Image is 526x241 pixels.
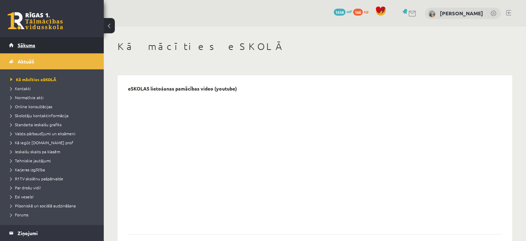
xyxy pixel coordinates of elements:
a: Ziņojumi [9,225,95,241]
span: Sākums [18,42,35,48]
span: Kā mācīties eSKOLĀ [10,77,56,82]
a: R1TV skolēnu pašpārvalde [10,175,97,182]
legend: Ziņojumi [18,225,95,241]
a: Karjeras izglītība [10,166,97,173]
a: Sākums [9,37,95,53]
span: R1TV skolēnu pašpārvalde [10,176,63,181]
a: Esi vesels! [10,193,97,200]
img: Ilze Behmane-Bergmane [428,10,435,17]
h1: Kā mācīties eSKOLĀ [118,41,512,52]
span: Tehniskie jautājumi [10,158,51,163]
span: 166 [353,9,363,16]
a: Normatīvie akti [10,94,97,101]
span: Valsts pārbaudījumi un eksāmeni [10,131,75,136]
span: Par drošu vidi! [10,185,41,190]
span: Standarta ieskaišu grafiks [10,122,62,127]
span: Pilsoniskā un sociālā audzināšana [10,203,76,208]
a: 1658 mP [334,9,352,14]
span: Aktuāli [18,58,34,64]
a: Pilsoniskā un sociālā audzināšana [10,203,97,209]
span: Kontakti [10,86,31,91]
a: Kā iegūt [DOMAIN_NAME] prof [10,139,97,146]
a: Tehniskie jautājumi [10,157,97,164]
a: [PERSON_NAME] [440,10,483,17]
span: xp [364,9,368,14]
span: Forums [10,212,28,217]
a: Forums [10,212,97,218]
a: Standarta ieskaišu grafiks [10,121,97,128]
p: eSKOLAS lietošanas pamācības video (youtube) [128,86,237,92]
span: 1658 [334,9,345,16]
a: 166 xp [353,9,372,14]
a: Aktuāli [9,53,95,69]
span: Kā iegūt [DOMAIN_NAME] prof [10,140,73,145]
span: Esi vesels! [10,194,34,199]
a: Kontakti [10,85,97,92]
span: mP [347,9,352,14]
a: Rīgas 1. Tālmācības vidusskola [8,12,63,29]
span: Skolotāju kontaktinformācija [10,113,68,118]
a: Skolotāju kontaktinformācija [10,112,97,119]
span: Normatīvie akti [10,95,44,100]
span: Karjeras izglītība [10,167,45,172]
span: Ieskaišu skaits pa klasēm [10,149,60,154]
a: Valsts pārbaudījumi un eksāmeni [10,130,97,137]
a: Online konsultācijas [10,103,97,110]
a: Par drošu vidi! [10,184,97,191]
a: Ieskaišu skaits pa klasēm [10,148,97,155]
span: Online konsultācijas [10,104,52,109]
a: Kā mācīties eSKOLĀ [10,76,97,83]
